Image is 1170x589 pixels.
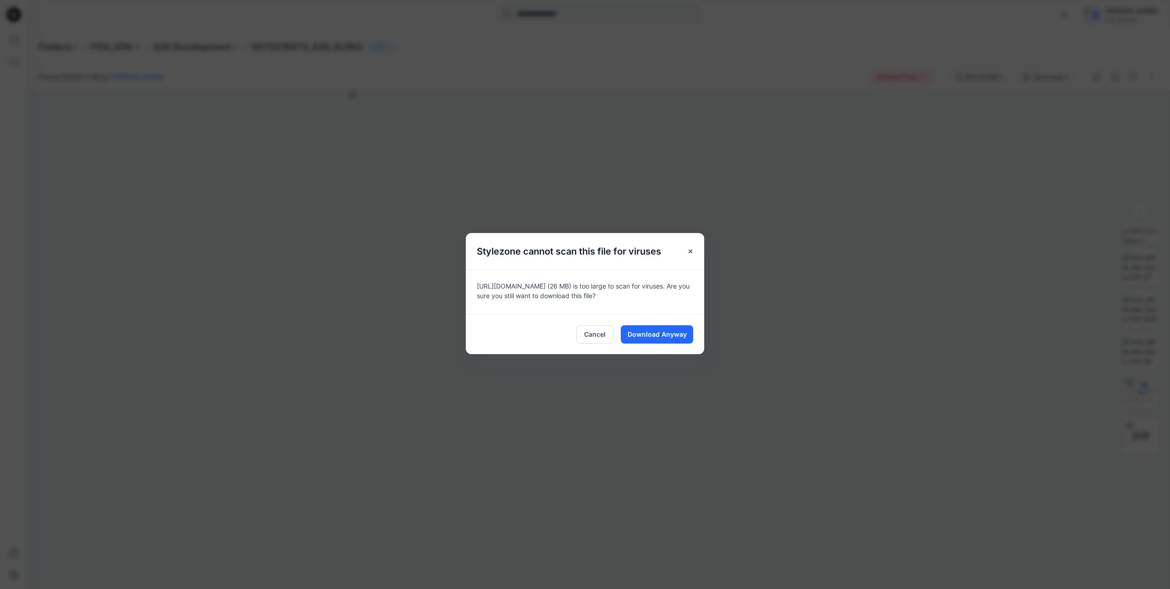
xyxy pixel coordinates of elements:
[466,270,704,314] div: [URL][DOMAIN_NAME] (26 MB) is too large to scan for viruses. Are you sure you still want to downl...
[466,233,672,270] h5: Stylezone cannot scan this file for viruses
[576,325,613,344] button: Cancel
[628,329,687,339] span: Download Anyway
[621,325,693,344] button: Download Anyway
[584,329,606,339] span: Cancel
[682,243,699,260] button: Close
